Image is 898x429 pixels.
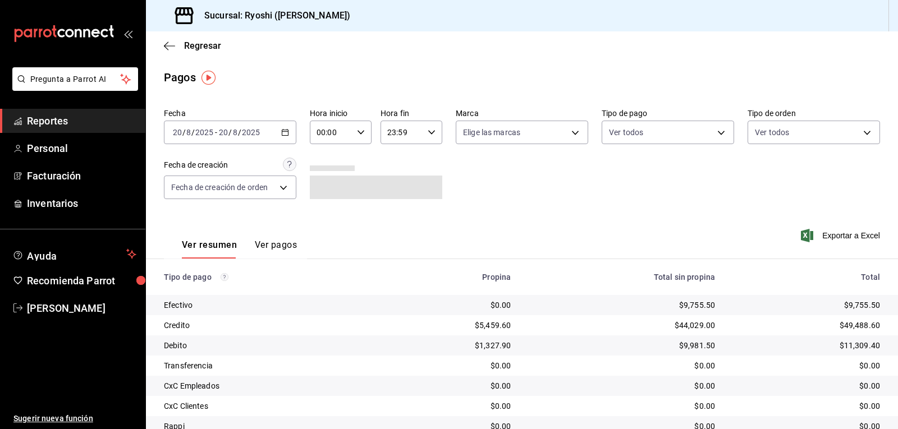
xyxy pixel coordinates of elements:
[529,340,715,351] div: $9,981.50
[609,127,643,138] span: Ver todos
[748,109,880,117] label: Tipo de orden
[390,273,511,282] div: Propina
[529,273,715,282] div: Total sin propina
[164,360,372,371] div: Transferencia
[164,69,196,86] div: Pagos
[463,127,520,138] span: Elige las marcas
[529,380,715,391] div: $0.00
[215,128,217,137] span: -
[182,239,297,259] div: navigation tabs
[164,320,372,331] div: Credito
[182,239,237,259] button: Ver resumen
[733,299,880,311] div: $9,755.50
[232,128,238,137] input: --
[164,380,372,391] div: CxC Empleados
[27,113,136,128] span: Reportes
[164,109,296,117] label: Fecha
[228,128,232,137] span: /
[310,109,372,117] label: Hora inicio
[164,299,372,311] div: Efectivo
[8,81,138,93] a: Pregunta a Parrot AI
[30,73,121,85] span: Pregunta a Parrot AI
[733,340,880,351] div: $11,309.40
[529,400,715,412] div: $0.00
[733,380,880,391] div: $0.00
[171,182,268,193] span: Fecha de creación de orden
[255,239,297,259] button: Ver pagos
[390,320,511,331] div: $5,459.60
[733,273,880,282] div: Total
[27,301,136,316] span: [PERSON_NAME]
[733,400,880,412] div: $0.00
[164,400,372,412] div: CxC Clientes
[201,71,216,85] img: Tooltip marker
[164,273,372,282] div: Tipo de pago
[123,29,132,38] button: open_drawer_menu
[13,413,136,425] span: Sugerir nueva función
[733,320,880,331] div: $49,488.60
[803,229,880,242] button: Exportar a Excel
[529,299,715,311] div: $9,755.50
[529,360,715,371] div: $0.00
[381,109,442,117] label: Hora fin
[390,380,511,391] div: $0.00
[27,196,136,211] span: Inventarios
[390,299,511,311] div: $0.00
[755,127,789,138] span: Ver todos
[27,141,136,156] span: Personal
[529,320,715,331] div: $44,029.00
[390,360,511,371] div: $0.00
[195,128,214,137] input: ----
[456,109,588,117] label: Marca
[164,40,221,51] button: Regresar
[172,128,182,137] input: --
[164,159,228,171] div: Fecha de creación
[221,273,228,281] svg: Los pagos realizados con Pay y otras terminales son montos brutos.
[390,340,511,351] div: $1,327.90
[238,128,241,137] span: /
[195,9,350,22] h3: Sucursal: Ryoshi ([PERSON_NAME])
[12,67,138,91] button: Pregunta a Parrot AI
[184,40,221,51] span: Regresar
[186,128,191,137] input: --
[164,340,372,351] div: Debito
[27,247,122,261] span: Ayuda
[27,168,136,183] span: Facturación
[218,128,228,137] input: --
[27,273,136,288] span: Recomienda Parrot
[182,128,186,137] span: /
[733,360,880,371] div: $0.00
[191,128,195,137] span: /
[390,400,511,412] div: $0.00
[241,128,260,137] input: ----
[602,109,734,117] label: Tipo de pago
